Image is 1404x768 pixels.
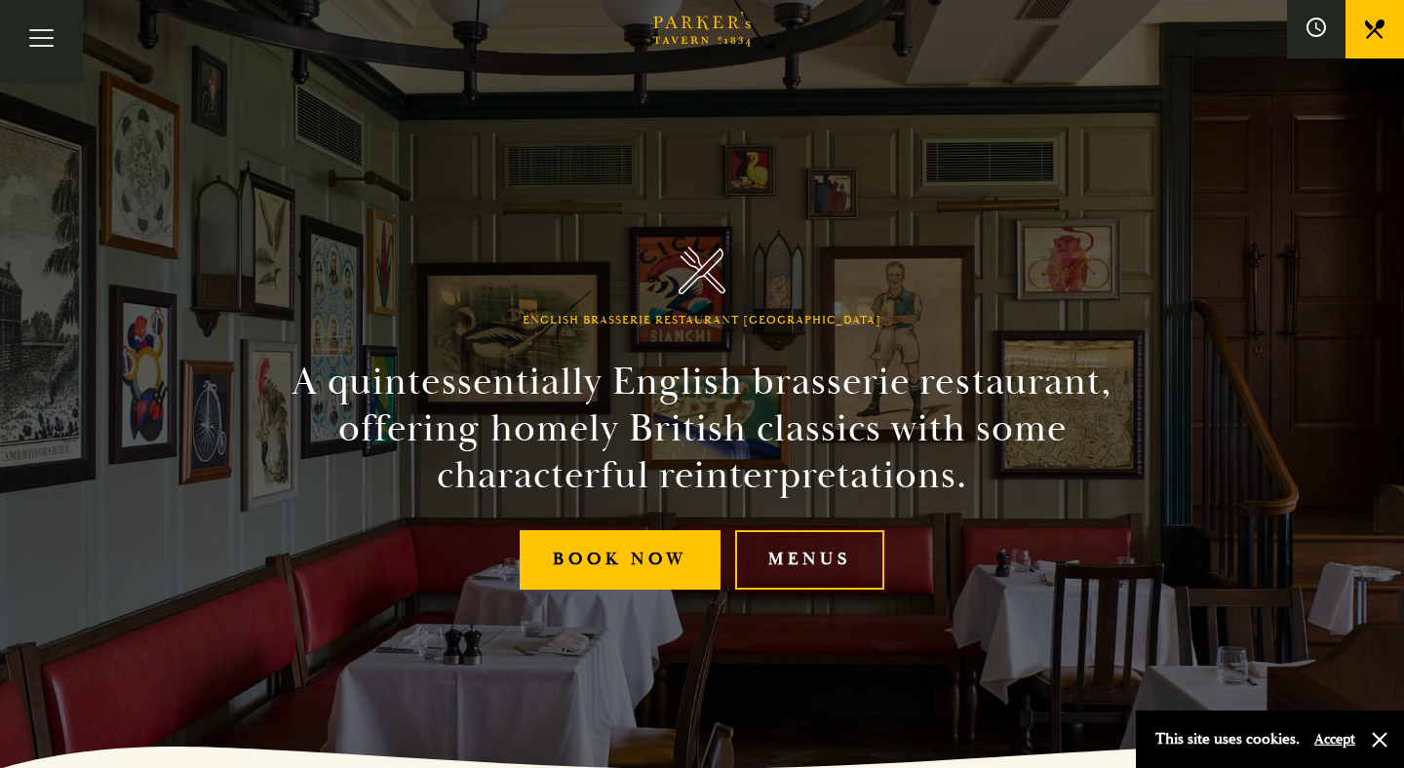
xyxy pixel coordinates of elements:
[679,247,726,294] img: Parker's Tavern Brasserie Cambridge
[523,314,881,327] h1: English Brasserie Restaurant [GEOGRAPHIC_DATA]
[1370,730,1389,749] button: Close and accept
[520,530,721,590] a: Book Now
[735,530,884,590] a: Menus
[1314,730,1355,749] button: Accept
[1155,725,1300,753] p: This site uses cookies.
[257,359,1147,499] h2: A quintessentially English brasserie restaurant, offering homely British classics with some chara...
